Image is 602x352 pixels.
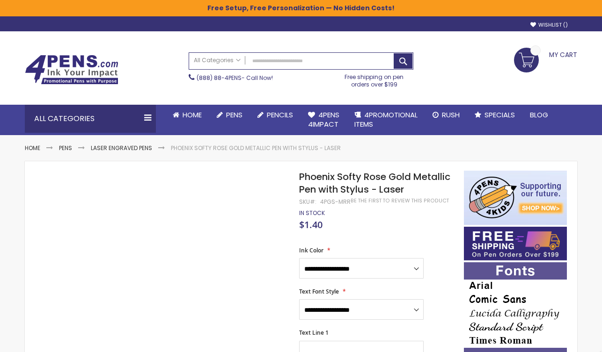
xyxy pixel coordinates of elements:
span: Blog [530,110,548,120]
span: $1.40 [299,218,323,231]
span: Text Line 1 [299,329,329,337]
span: Pencils [267,110,293,120]
a: Wishlist [530,22,568,29]
div: All Categories [25,105,156,133]
span: - Call Now! [197,74,273,82]
a: Home [165,105,209,125]
a: (888) 88-4PENS [197,74,242,82]
a: 4Pens4impact [301,105,347,135]
a: 4PROMOTIONALITEMS [347,105,425,135]
a: Laser Engraved Pens [91,144,152,152]
li: Phoenix Softy Rose Gold Metallic Pen with Stylus - Laser [171,144,341,152]
div: 4PGS-MRR [320,198,351,206]
span: All Categories [194,57,241,64]
span: 4Pens 4impact [308,110,339,129]
span: Specials [485,110,515,120]
span: In stock [299,209,325,217]
a: Pens [59,144,72,152]
span: Phoenix Softy Rose Gold Metallic Pen with Stylus - Laser [299,170,450,196]
span: 4PROMOTIONAL ITEMS [354,110,418,129]
div: Availability [299,209,325,217]
img: Free shipping on orders over $199 [464,227,567,260]
a: Pens [209,105,250,125]
a: Specials [467,105,522,125]
a: Rush [425,105,467,125]
span: Pens [226,110,242,120]
span: Rush [442,110,460,120]
a: Pencils [250,105,301,125]
a: Be the first to review this product [351,197,449,204]
div: Free shipping on pen orders over $199 [335,70,414,88]
a: All Categories [189,53,245,68]
img: 4Pens Custom Pens and Promotional Products [25,55,118,85]
a: Blog [522,105,556,125]
strong: SKU [299,198,316,206]
span: Home [183,110,202,120]
span: Text Font Style [299,287,339,295]
img: 4pens 4 kids [464,171,567,225]
a: Home [25,144,40,152]
span: Ink Color [299,246,323,254]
